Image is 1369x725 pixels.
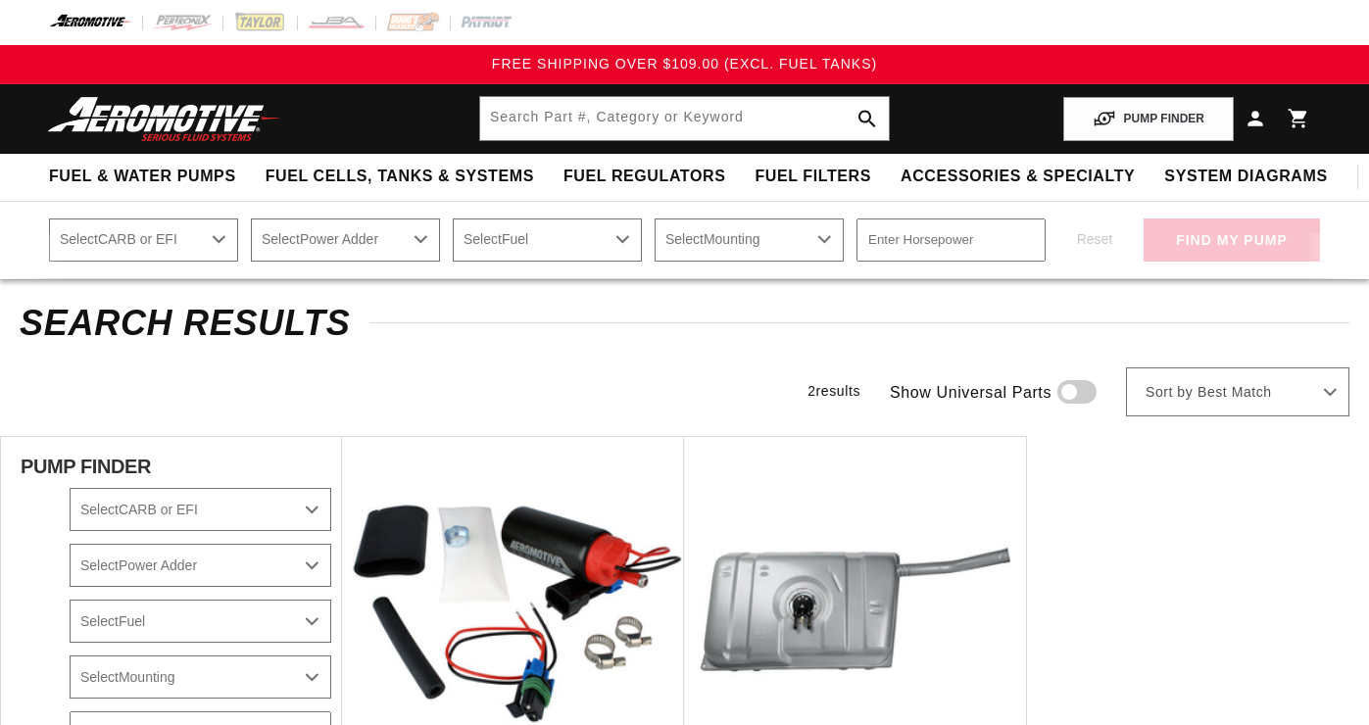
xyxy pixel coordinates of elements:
span: Fuel Filters [755,167,871,187]
select: CARB or EFI [70,488,331,531]
span: Fuel Regulators [563,167,725,187]
select: Fuel [70,600,331,643]
summary: Fuel Filters [740,154,886,200]
span: System Diagrams [1164,167,1327,187]
button: PUMP FINDER [1063,97,1234,141]
summary: Fuel Cells, Tanks & Systems [251,154,549,200]
img: Aeromotive [42,96,287,142]
summary: Accessories & Specialty [886,154,1149,200]
select: Fuel [453,218,642,262]
select: CARB or EFI [49,218,238,262]
span: PUMP FINDER [21,457,151,476]
input: Search by Part Number, Category or Keyword [480,97,889,140]
span: Sort by [1146,383,1193,403]
span: Accessories & Specialty [901,167,1135,187]
button: search button [846,97,889,140]
span: 2 results [807,383,860,399]
select: Power Adder [251,218,440,262]
select: Sort by [1126,367,1349,416]
span: Show Universal Parts [890,380,1051,406]
select: Mounting [70,655,331,699]
summary: Fuel & Water Pumps [34,154,251,200]
select: Mounting [655,218,844,262]
span: Fuel & Water Pumps [49,167,236,187]
span: Fuel Cells, Tanks & Systems [266,167,534,187]
summary: System Diagrams [1149,154,1342,200]
select: Power Adder [70,544,331,587]
summary: Fuel Regulators [549,154,740,200]
span: FREE SHIPPING OVER $109.00 (EXCL. FUEL TANKS) [492,56,877,72]
h2: Search Results [20,308,1349,339]
input: Enter Horsepower [856,218,1046,262]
